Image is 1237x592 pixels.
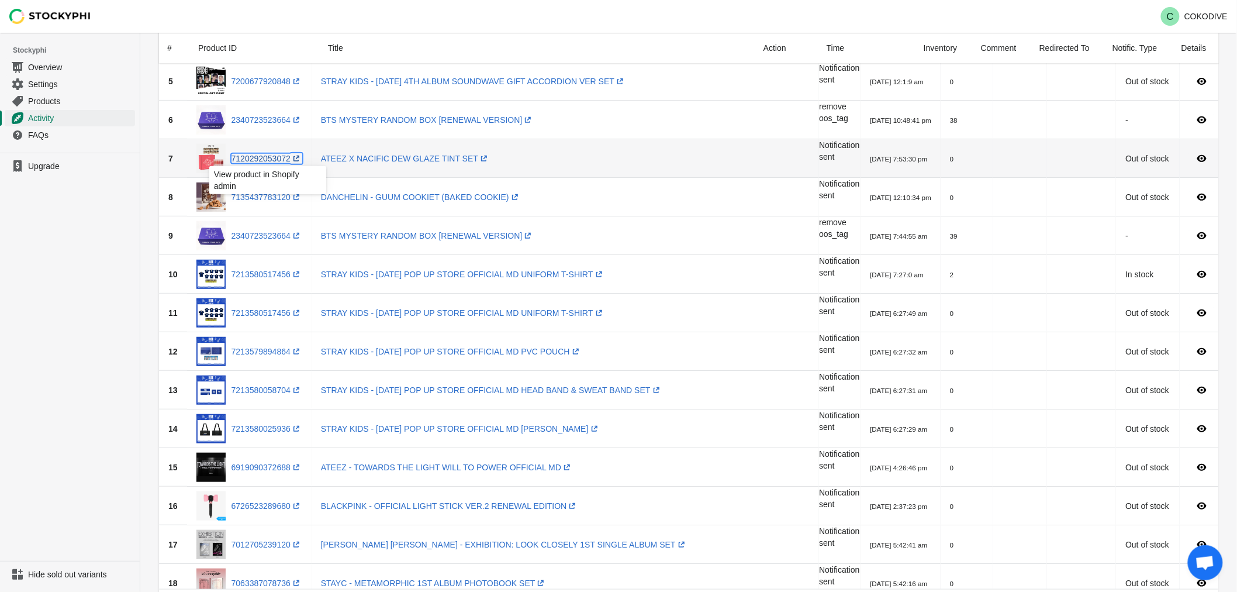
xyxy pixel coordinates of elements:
[5,126,135,143] a: FAQs
[870,425,927,433] small: [DATE] 6:27:29 am
[168,501,178,511] span: 16
[1116,525,1180,564] td: Out of stock
[950,309,953,317] small: 0
[231,501,302,511] a: 6726523289680(opens a new window)
[321,501,579,511] a: BLACKPINK - OFFICIAL LIGHT STICK VER.2 RENEWAL EDITION(opens a new window)
[914,33,972,63] div: Inventory
[167,42,173,54] div: #
[231,154,302,163] a: 7120292053072(opens a new window)
[870,348,927,356] small: [DATE] 6:27:32 am
[231,270,302,279] a: 7213580517456(opens a new window)
[950,78,953,85] small: 0
[819,449,859,470] span: Notification sent
[754,33,817,63] div: Action
[1116,371,1180,409] td: Out of stock
[28,160,133,172] span: Upgrade
[321,579,547,588] a: STAYC - METAMORPHIC 1ST ALBUM PHOTOBOOK SET(opens a new window)
[196,105,226,135] img: cokodive-rm-s-bts-mystery-random-box-renewal-version-13350300647504.jpg
[168,270,178,279] span: 10
[819,63,859,84] span: Notification sent
[321,540,687,549] a: [PERSON_NAME] [PERSON_NAME] - EXHIBITION: LOOK CLOSELY 1ST SINGLE ALBUM SET(opens a new window)
[1103,33,1172,63] div: Notific. Type
[819,218,848,239] span: remove oos_tag
[950,271,953,278] small: 2
[196,376,226,405] img: HEAD_BAND.jpg
[168,579,178,588] span: 18
[819,333,859,354] span: Notification sent
[1167,12,1174,22] text: C
[168,77,173,86] span: 5
[950,425,953,433] small: 0
[870,194,931,201] small: [DATE] 12:10:34 pm
[1184,12,1228,21] p: COKODIVE
[321,463,573,472] a: ATEEZ - TOWARDS THE LIGHT WILL TO POWER OFFICIAL MD(opens a new window)
[870,271,924,278] small: [DATE] 7:27:0 am
[196,260,226,289] img: UNIFORM_TSHIRT.jpg
[819,526,859,548] span: Notification sent
[196,337,226,366] img: PVC_POUCH_fd2b91aa-dddc-4e17-9c5d-a7e07e055fef.jpg
[950,348,953,356] small: 0
[870,155,927,163] small: [DATE] 7:53:30 pm
[819,565,859,586] span: Notification sent
[321,347,582,356] a: STRAY KIDS - [DATE] POP UP STORE OFFICIAL MD PVC POUCH(opens a new window)
[321,270,605,279] a: STRAY KIDS - [DATE] POP UP STORE OFFICIAL MD UNIFORM T-SHIRT(opens a new window)
[231,540,302,549] a: 7012705239120(opens a new window)
[321,386,662,395] a: STRAY KIDS - [DATE] POP UP STORE OFFICIAL MD HEAD BAND & SWEAT BAND SET(opens a new window)
[5,566,135,583] a: Hide sold out variants
[1116,139,1180,178] td: Out of stock
[1156,5,1232,28] button: Avatar with initials CCOKODIVE
[321,115,534,125] a: BTS MYSTERY RANDOM BOX [RENEWAL VERSION](opens a new window)
[5,158,135,174] a: Upgrade
[168,154,173,163] span: 7
[196,67,226,96] img: sw_accordion.jpg
[231,579,302,588] a: 7063387078736(opens a new window)
[870,502,927,510] small: [DATE] 2:37:23 pm
[1116,62,1180,101] td: Out of stock
[819,411,859,432] span: Notification sent
[5,109,135,126] a: Activity
[1116,448,1180,487] td: Out of stock
[168,115,173,125] span: 6
[168,540,178,549] span: 17
[1116,178,1180,216] td: Out of stock
[870,232,927,240] small: [DATE] 7:44:55 am
[196,414,226,443] img: DUFFEL_BAG_fbd3c0ff-c2b9-4076-a5d1-2c9f930cd3c6.jpg
[28,569,133,580] span: Hide sold out variants
[321,154,490,163] a: ATEEZ X NACIFIC DEW GLAZE TINT SET(opens a new window)
[870,541,927,549] small: [DATE] 5:42:41 am
[9,9,91,24] img: Stockyphi
[950,194,953,201] small: 0
[189,33,319,63] div: Product ID
[196,530,226,559] img: YSJ_ALBUM_54286b37-8a9b-4eb1-8988-af9357df7595.jpg
[231,386,302,395] a: 7213580058704(opens a new window)
[196,221,226,250] img: cokodive-rm-s-bts-mystery-random-box-renewal-version-13350300647504.jpg
[231,231,302,240] a: 2340723523664(opens a new window)
[321,77,626,86] a: STRAY KIDS - [DATE] 4TH ALBUM SOUNDWAVE GIFT ACCORDION VER SET(opens a new window)
[870,464,927,471] small: [DATE] 4:26:46 pm
[1116,294,1180,332] td: Out of stock
[168,463,178,472] span: 15
[231,463,302,472] a: 6919090372688(opens a new window)
[1030,33,1103,63] div: Redirected To
[231,77,302,86] a: 7200677920848(opens a new window)
[1116,487,1180,525] td: Out of stock
[1172,33,1218,63] div: Details
[5,58,135,75] a: Overview
[28,129,133,141] span: FAQs
[168,308,178,318] span: 11
[950,155,953,163] small: 0
[950,580,953,587] small: 0
[819,256,859,277] span: Notification sent
[1116,409,1180,448] td: Out of stock
[321,192,521,202] a: DANCHELIN - GUUM COOKIET (BAKED COOKIE)(opens a new window)
[819,102,848,123] span: remove oos_tag
[321,308,605,318] a: STRAY KIDS - [DATE] POP UP STORE OFFICIAL MD UNIFORM T-SHIRT(opens a new window)
[950,387,953,394] small: 0
[1116,255,1180,294] td: In stock
[5,75,135,92] a: Settings
[168,386,178,395] span: 13
[196,491,226,521] img: GIFTVER.IMAGE_42_8bbe5ff8-6bbd-4972-bcf9-46172af29a9b.png
[321,424,600,433] a: STRAY KIDS - [DATE] POP UP STORE OFFICIAL MD [PERSON_NAME](opens a new window)
[817,33,914,63] div: Time
[231,115,302,125] a: 2340723523664(opens a new window)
